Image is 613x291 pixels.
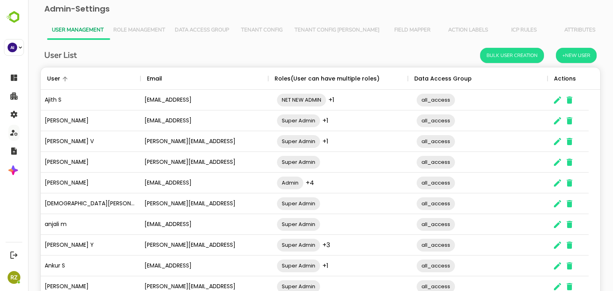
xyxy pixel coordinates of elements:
[526,67,548,90] div: Actions
[389,157,427,167] span: all_access
[119,67,134,90] div: Email
[249,199,292,208] span: Super Admin
[389,137,427,146] span: all_access
[85,27,137,33] span: Role Management
[113,193,240,214] div: [PERSON_NAME][EMAIL_ADDRESS]
[295,240,302,250] span: +3
[16,49,49,62] h6: User List
[147,27,201,33] span: Data Access Group
[452,48,516,63] button: Bulk User Creation
[249,116,292,125] span: Super Admin
[389,261,427,270] span: all_access
[134,74,144,84] button: Sort
[389,220,427,229] span: all_access
[249,282,292,291] span: Super Admin
[278,178,286,187] span: +4
[249,178,275,187] span: Admin
[295,137,301,146] span: +1
[113,152,240,173] div: [PERSON_NAME][EMAIL_ADDRESS]
[32,74,42,84] button: Sort
[417,27,463,33] span: Action Labels
[113,110,240,131] div: [EMAIL_ADDRESS]
[389,240,427,250] span: all_access
[113,173,240,193] div: [EMAIL_ADDRESS]
[389,116,427,125] span: all_access
[13,131,113,152] div: [PERSON_NAME] V
[13,193,113,214] div: [DEMOGRAPHIC_DATA][PERSON_NAME][DEMOGRAPHIC_DATA]
[249,220,292,229] span: Super Admin
[295,261,301,270] span: +1
[211,27,257,33] span: Tenant Config
[473,27,519,33] span: ICP Rules
[19,21,566,40] div: Vertical tabs example
[8,250,19,260] button: Logout
[113,256,240,276] div: [EMAIL_ADDRESS]
[249,261,292,270] span: Super Admin
[113,235,240,256] div: [PERSON_NAME][EMAIL_ADDRESS]
[301,95,306,104] span: +1
[13,235,113,256] div: [PERSON_NAME] Y
[249,157,292,167] span: Super Admin
[386,67,444,90] div: Data Access Group
[295,116,301,125] span: +1
[8,43,17,52] div: AI
[389,178,427,187] span: all_access
[13,214,113,235] div: anjali m
[24,27,76,33] span: User Management
[113,214,240,235] div: [EMAIL_ADDRESS]
[113,90,240,110] div: [EMAIL_ADDRESS]
[247,67,352,90] div: Roles(User can have multiple roles)
[8,271,20,284] div: RZ
[13,152,113,173] div: [PERSON_NAME]
[249,95,298,104] span: NET NEW ADMIN
[389,282,427,291] span: all_access
[13,256,113,276] div: Ankur S
[13,90,113,110] div: Ajith S
[528,48,569,63] button: +New User
[529,27,575,33] span: Attributes
[13,173,113,193] div: [PERSON_NAME]
[4,10,24,25] img: BambooboxLogoMark.f1c84d78b4c51b1a7b5f700c9845e183.svg
[19,67,32,90] div: User
[389,199,427,208] span: all_access
[361,27,407,33] span: Field Mapper
[13,110,113,131] div: [PERSON_NAME]
[389,95,427,104] span: all_access
[249,240,292,250] span: Super Admin
[267,27,352,33] span: Tenant Config [PERSON_NAME]
[113,131,240,152] div: [PERSON_NAME][EMAIL_ADDRESS]
[249,137,292,146] span: Super Admin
